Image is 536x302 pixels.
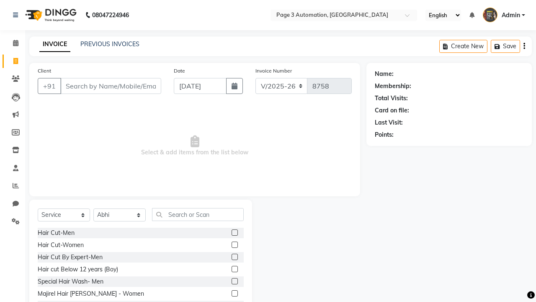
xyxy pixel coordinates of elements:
div: Name: [375,70,394,78]
div: Hair Cut-Men [38,229,75,237]
div: Card on file: [375,106,409,115]
a: INVOICE [39,37,70,52]
img: logo [21,3,79,27]
div: Special Hair Wash- Men [38,277,103,286]
button: Save [491,40,520,53]
a: PREVIOUS INVOICES [80,40,139,48]
div: Last Visit: [375,118,403,127]
div: Hair Cut By Expert-Men [38,253,103,262]
div: Total Visits: [375,94,408,103]
div: Membership: [375,82,411,91]
label: Date [174,67,185,75]
div: Hair Cut-Women [38,241,84,250]
img: Admin [483,8,497,22]
div: Hair cut Below 12 years (Boy) [38,265,118,274]
button: Create New [439,40,487,53]
span: Admin [502,11,520,20]
div: Majirel Hair [PERSON_NAME] - Women [38,289,144,298]
input: Search by Name/Mobile/Email/Code [60,78,161,94]
span: Select & add items from the list below [38,104,352,188]
label: Client [38,67,51,75]
label: Invoice Number [255,67,292,75]
input: Search or Scan [152,208,244,221]
button: +91 [38,78,61,94]
b: 08047224946 [92,3,129,27]
div: Points: [375,130,394,139]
